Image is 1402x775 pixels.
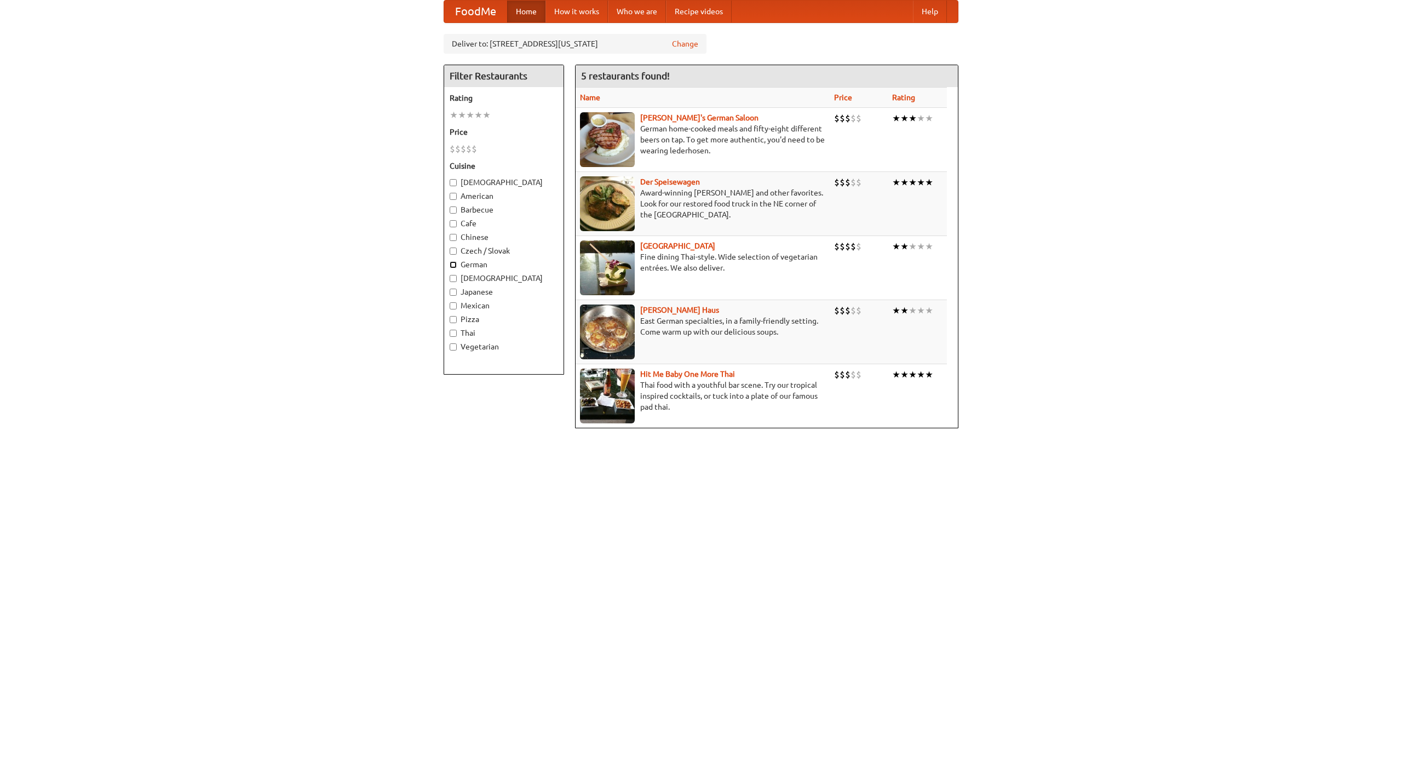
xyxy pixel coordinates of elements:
a: Rating [892,93,915,102]
li: $ [845,369,851,381]
a: Change [672,38,698,49]
li: ★ [458,109,466,121]
li: ★ [909,176,917,188]
li: $ [851,176,856,188]
li: $ [856,369,861,381]
a: Help [913,1,947,22]
li: $ [845,305,851,317]
img: satay.jpg [580,240,635,295]
input: German [450,261,457,268]
label: Czech / Slovak [450,245,558,256]
label: Japanese [450,286,558,297]
li: ★ [892,176,900,188]
li: ★ [917,240,925,252]
a: Name [580,93,600,102]
li: $ [851,240,856,252]
h4: Filter Restaurants [444,65,564,87]
li: $ [840,176,845,188]
input: Mexican [450,302,457,309]
li: ★ [900,112,909,124]
li: $ [834,369,840,381]
li: ★ [925,240,933,252]
input: Japanese [450,289,457,296]
li: ★ [925,112,933,124]
li: $ [856,176,861,188]
li: $ [455,143,461,155]
a: FoodMe [444,1,507,22]
li: ★ [450,109,458,121]
a: Hit Me Baby One More Thai [640,370,735,378]
p: Fine dining Thai-style. Wide selection of vegetarian entrées. We also deliver. [580,251,825,273]
li: $ [856,112,861,124]
li: ★ [917,369,925,381]
label: Cafe [450,218,558,229]
img: kohlhaus.jpg [580,305,635,359]
input: Vegetarian [450,343,457,351]
li: $ [856,305,861,317]
li: $ [845,176,851,188]
li: ★ [917,112,925,124]
li: ★ [900,240,909,252]
label: German [450,259,558,270]
label: [DEMOGRAPHIC_DATA] [450,273,558,284]
input: Thai [450,330,457,337]
li: ★ [892,305,900,317]
p: East German specialties, in a family-friendly setting. Come warm up with our delicious soups. [580,315,825,337]
a: Home [507,1,545,22]
img: speisewagen.jpg [580,176,635,231]
li: ★ [925,176,933,188]
li: ★ [900,369,909,381]
label: Thai [450,328,558,338]
li: ★ [909,240,917,252]
input: Pizza [450,316,457,323]
li: $ [834,305,840,317]
a: Who we are [608,1,666,22]
input: Czech / Slovak [450,248,457,255]
li: ★ [909,112,917,124]
input: Cafe [450,220,457,227]
li: $ [851,369,856,381]
p: German home-cooked meals and fifty-eight different beers on tap. To get more authentic, you'd nee... [580,123,825,156]
li: ★ [482,109,491,121]
b: Der Speisewagen [640,177,700,186]
input: Chinese [450,234,457,241]
li: $ [834,240,840,252]
label: [DEMOGRAPHIC_DATA] [450,177,558,188]
li: $ [472,143,477,155]
h5: Price [450,127,558,137]
li: $ [845,240,851,252]
a: [PERSON_NAME]'s German Saloon [640,113,759,122]
h5: Rating [450,93,558,104]
li: $ [851,112,856,124]
li: ★ [892,369,900,381]
li: ★ [900,176,909,188]
li: $ [834,112,840,124]
p: Award-winning [PERSON_NAME] and other favorites. Look for our restored food truck in the NE corne... [580,187,825,220]
input: [DEMOGRAPHIC_DATA] [450,179,457,186]
label: American [450,191,558,202]
li: ★ [474,109,482,121]
li: ★ [466,109,474,121]
li: ★ [892,240,900,252]
li: $ [856,240,861,252]
a: Recipe videos [666,1,732,22]
li: $ [461,143,466,155]
img: esthers.jpg [580,112,635,167]
li: $ [840,369,845,381]
li: $ [450,143,455,155]
li: ★ [909,369,917,381]
label: Pizza [450,314,558,325]
h5: Cuisine [450,160,558,171]
li: $ [840,112,845,124]
a: [PERSON_NAME] Haus [640,306,719,314]
ng-pluralize: 5 restaurants found! [581,71,670,81]
b: [GEOGRAPHIC_DATA] [640,242,715,250]
li: ★ [917,305,925,317]
label: Vegetarian [450,341,558,352]
li: ★ [909,305,917,317]
label: Barbecue [450,204,558,215]
img: babythai.jpg [580,369,635,423]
